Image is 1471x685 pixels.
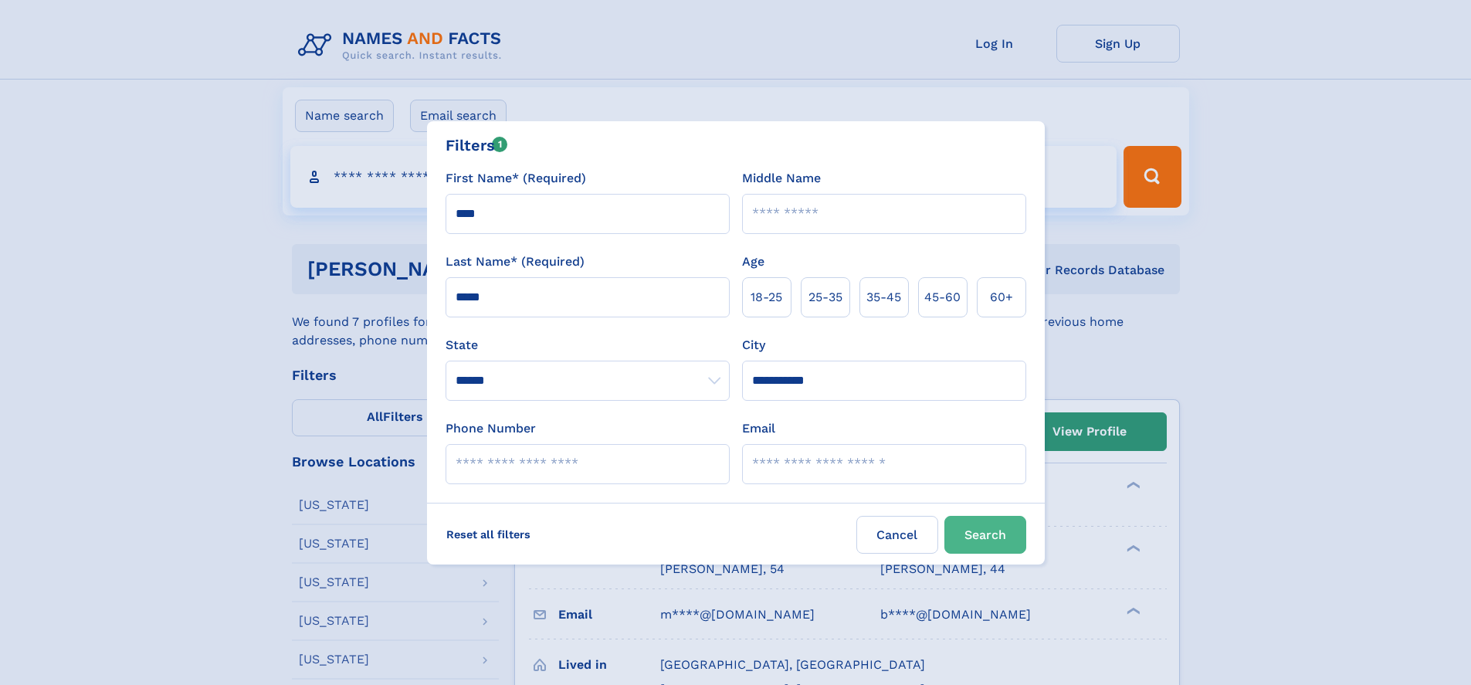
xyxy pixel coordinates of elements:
[742,253,764,271] label: Age
[742,169,821,188] label: Middle Name
[436,516,541,553] label: Reset all filters
[990,288,1013,307] span: 60+
[808,288,842,307] span: 25‑35
[446,419,536,438] label: Phone Number
[924,288,961,307] span: 45‑60
[446,134,508,157] div: Filters
[446,336,730,354] label: State
[742,336,765,354] label: City
[944,516,1026,554] button: Search
[856,516,938,554] label: Cancel
[446,169,586,188] label: First Name* (Required)
[866,288,901,307] span: 35‑45
[751,288,782,307] span: 18‑25
[446,253,585,271] label: Last Name* (Required)
[742,419,775,438] label: Email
